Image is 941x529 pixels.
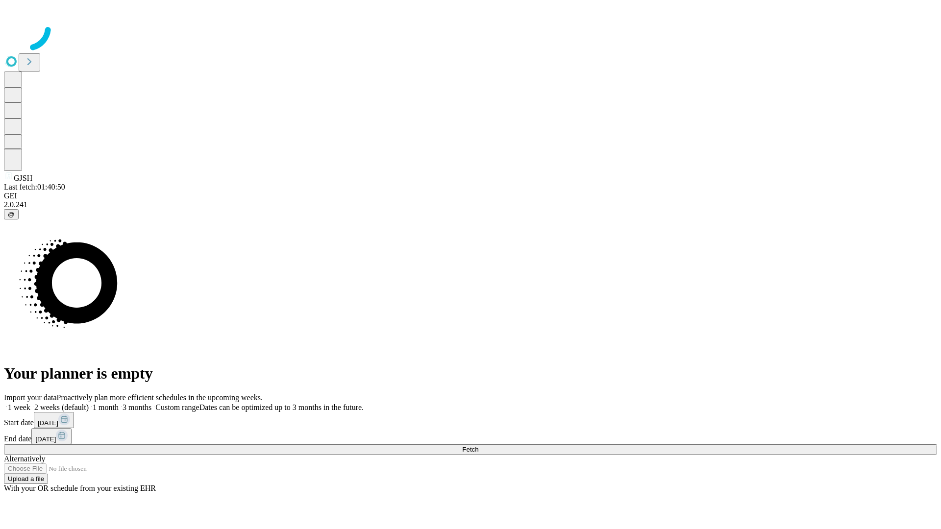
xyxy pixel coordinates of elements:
[8,403,30,411] span: 1 week
[31,428,72,444] button: [DATE]
[4,412,937,428] div: Start date
[34,412,74,428] button: [DATE]
[4,183,65,191] span: Last fetch: 01:40:50
[462,446,478,453] span: Fetch
[4,474,48,484] button: Upload a file
[34,403,89,411] span: 2 weeks (default)
[93,403,119,411] span: 1 month
[155,403,199,411] span: Custom range
[4,428,937,444] div: End date
[8,211,15,218] span: @
[4,209,19,219] button: @
[4,444,937,455] button: Fetch
[4,192,937,200] div: GEI
[35,435,56,443] span: [DATE]
[4,200,937,209] div: 2.0.241
[4,364,937,383] h1: Your planner is empty
[4,484,156,492] span: With your OR schedule from your existing EHR
[123,403,151,411] span: 3 months
[4,455,45,463] span: Alternatively
[38,419,58,427] span: [DATE]
[4,393,57,402] span: Import your data
[57,393,263,402] span: Proactively plan more efficient schedules in the upcoming weeks.
[199,403,364,411] span: Dates can be optimized up to 3 months in the future.
[14,174,32,182] span: GJSH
